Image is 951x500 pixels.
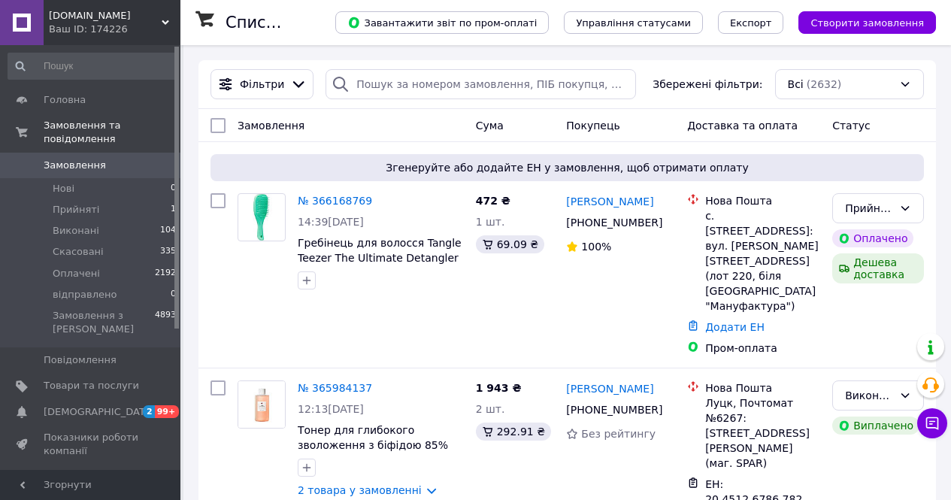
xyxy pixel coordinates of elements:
[53,267,100,280] span: Оплачені
[298,484,422,496] a: 2 товара у замовленні
[44,379,139,392] span: Товари та послуги
[845,387,893,404] div: Виконано
[563,399,663,420] div: [PHONE_NUMBER]
[171,288,176,302] span: 0
[49,9,162,23] span: ncosmetics.ua
[44,353,117,367] span: Повідомлення
[476,382,522,394] span: 1 943 ₴
[705,380,820,395] div: Нова Пошта
[241,194,281,241] img: Фото товару
[566,194,653,209] a: [PERSON_NAME]
[788,77,804,92] span: Всі
[53,309,155,336] span: Замовлення з [PERSON_NAME]
[783,16,936,28] a: Створити замовлення
[476,216,505,228] span: 1 шт.
[53,203,99,217] span: Прийняті
[53,288,117,302] span: відправлено
[238,381,285,428] img: Фото товару
[705,208,820,314] div: с. [STREET_ADDRESS]: вул. [PERSON_NAME][STREET_ADDRESS] (лот 220, біля [GEOGRAPHIC_DATA] "Мануфак...
[171,203,176,217] span: 1
[653,77,762,92] span: Збережені фільтри:
[476,423,551,441] div: 292.91 ₴
[143,405,155,418] span: 2
[705,341,820,356] div: Пром-оплата
[226,14,378,32] h1: Список замовлень
[845,200,893,217] div: Прийнято
[347,16,537,29] span: Завантажити звіт по пром-оплаті
[238,120,304,132] span: Замовлення
[44,159,106,172] span: Замовлення
[298,403,364,415] span: 12:13[DATE]
[298,237,462,279] a: Гребінець для волосся Tangle Teezer The Ultimate Detangler Mini Green Lizard
[298,216,364,228] span: 14:39[DATE]
[298,424,454,481] a: Тонер для глибокого зволоження з біфідою 85% CUSKIN DR. SOLUTION BIFIDA BARRIER , 200мл
[718,11,784,34] button: Експорт
[240,77,284,92] span: Фільтри
[335,11,549,34] button: Завантажити звіт по пром-оплаті
[155,267,176,280] span: 2192
[566,381,653,396] a: [PERSON_NAME]
[49,23,180,36] div: Ваш ID: 174226
[730,17,772,29] span: Експорт
[217,160,918,175] span: Згенеруйте або додайте ЕН у замовлення, щоб отримати оплату
[832,229,913,247] div: Оплачено
[576,17,691,29] span: Управління статусами
[53,245,104,259] span: Скасовані
[160,245,176,259] span: 335
[476,235,544,253] div: 69.09 ₴
[476,403,505,415] span: 2 шт.
[44,119,180,146] span: Замовлення та повідомлення
[53,224,99,238] span: Виконані
[563,212,663,233] div: [PHONE_NUMBER]
[476,195,510,207] span: 472 ₴
[917,408,947,438] button: Чат з покупцем
[298,382,372,394] a: № 365984137
[810,17,924,29] span: Створити замовлення
[832,417,919,435] div: Виплачено
[298,195,372,207] a: № 366168769
[705,321,765,333] a: Додати ЕН
[171,182,176,195] span: 0
[705,193,820,208] div: Нова Пошта
[564,11,703,34] button: Управління статусами
[155,309,176,336] span: 4893
[160,224,176,238] span: 104
[238,380,286,429] a: Фото товару
[8,53,177,80] input: Пошук
[476,120,504,132] span: Cума
[832,253,924,283] div: Дешева доставка
[44,431,139,458] span: Показники роботи компанії
[566,120,619,132] span: Покупець
[53,182,74,195] span: Нові
[44,405,155,419] span: [DEMOGRAPHIC_DATA]
[581,241,611,253] span: 100%
[326,69,636,99] input: Пошук за номером замовлення, ПІБ покупця, номером телефону, Email, номером накладної
[807,78,842,90] span: (2632)
[155,405,180,418] span: 99+
[44,93,86,107] span: Головна
[705,395,820,471] div: Луцк, Почтомат №6267: [STREET_ADDRESS][PERSON_NAME] (маг. SPAR)
[798,11,936,34] button: Створити замовлення
[238,193,286,241] a: Фото товару
[687,120,798,132] span: Доставка та оплата
[832,120,871,132] span: Статус
[581,428,656,440] span: Без рейтингу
